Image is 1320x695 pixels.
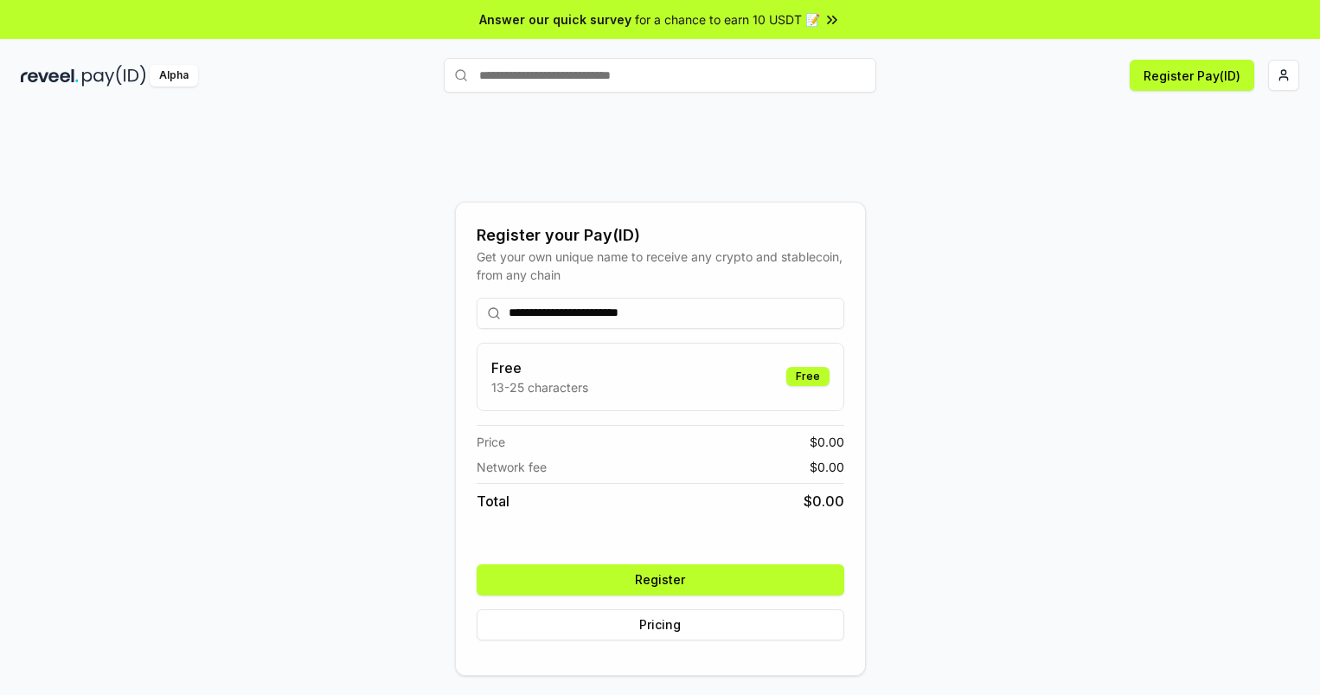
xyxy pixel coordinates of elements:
[635,10,820,29] span: for a chance to earn 10 USDT 📝
[21,65,79,87] img: reveel_dark
[491,357,588,378] h3: Free
[477,491,509,512] span: Total
[810,458,844,476] span: $ 0.00
[477,223,844,248] div: Register your Pay(ID)
[477,248,844,284] div: Get your own unique name to receive any crypto and stablecoin, from any chain
[479,10,631,29] span: Answer our quick survey
[150,65,198,87] div: Alpha
[477,564,844,595] button: Register
[477,609,844,640] button: Pricing
[786,367,830,386] div: Free
[1130,60,1254,91] button: Register Pay(ID)
[477,433,505,451] span: Price
[82,65,146,87] img: pay_id
[810,433,844,451] span: $ 0.00
[491,378,588,396] p: 13-25 characters
[477,458,547,476] span: Network fee
[804,491,844,512] span: $ 0.00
